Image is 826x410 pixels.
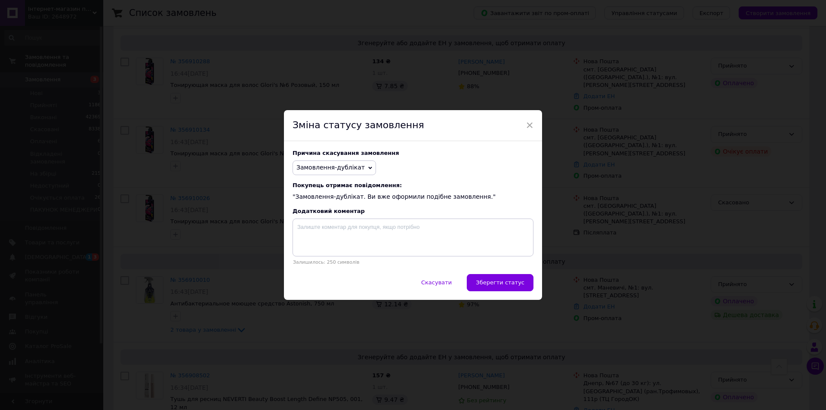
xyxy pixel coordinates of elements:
[421,279,452,286] span: Скасувати
[284,110,542,141] div: Зміна статусу замовлення
[412,274,461,291] button: Скасувати
[293,208,533,214] div: Додатковий коментар
[293,150,533,156] div: Причина скасування замовлення
[293,182,533,188] span: Покупець отримає повідомлення:
[476,279,524,286] span: Зберегти статус
[293,182,533,201] div: "Замовлення-дублікат. Ви вже оформили подібне замовлення."
[526,118,533,133] span: ×
[467,274,533,291] button: Зберегти статус
[296,164,365,171] span: Замовлення-дублікат
[293,259,533,265] p: Залишилось: 250 символів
